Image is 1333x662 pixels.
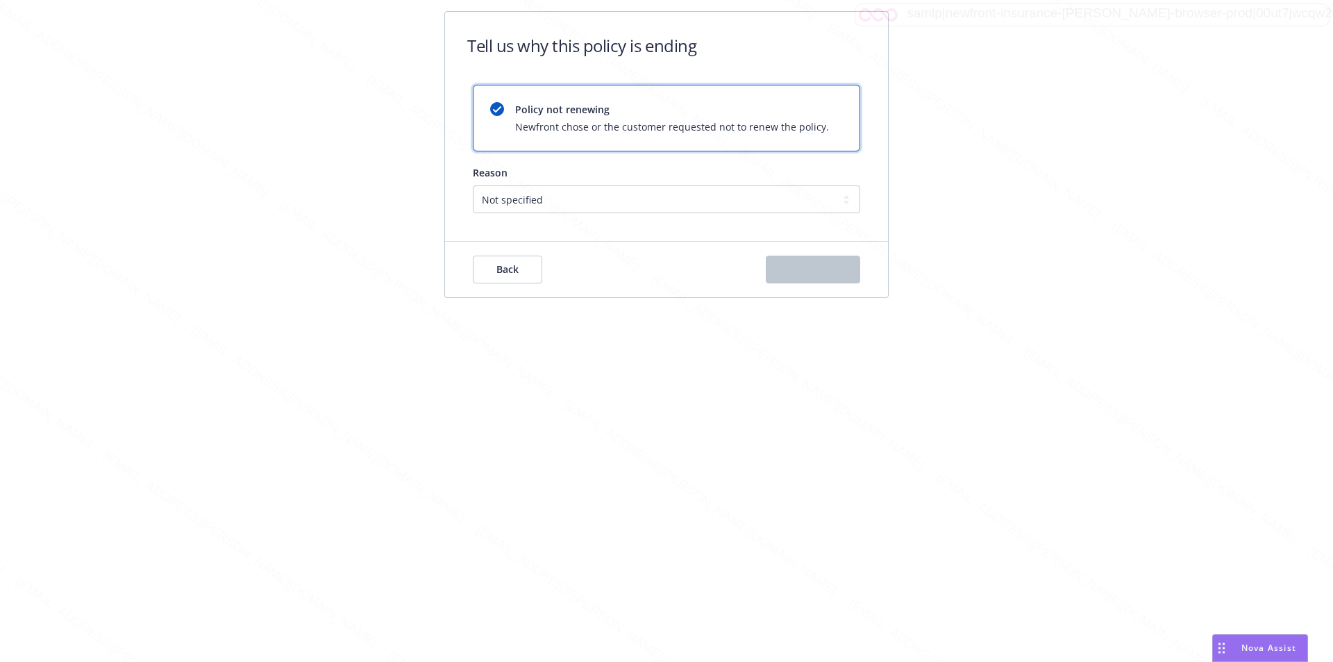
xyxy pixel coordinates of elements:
span: Policy not renewing [515,102,829,117]
button: Back [473,256,542,283]
div: Drag to move [1213,635,1230,661]
span: Nova Assist [1241,642,1296,654]
span: Submit [796,263,830,276]
span: Reason [473,166,508,179]
span: Newfront chose or the customer requested not to renew the policy. [515,119,829,134]
h1: Tell us why this policy is ending [467,34,696,57]
button: Submit [766,256,860,283]
button: Nova Assist [1212,634,1308,662]
span: Back [496,263,519,276]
